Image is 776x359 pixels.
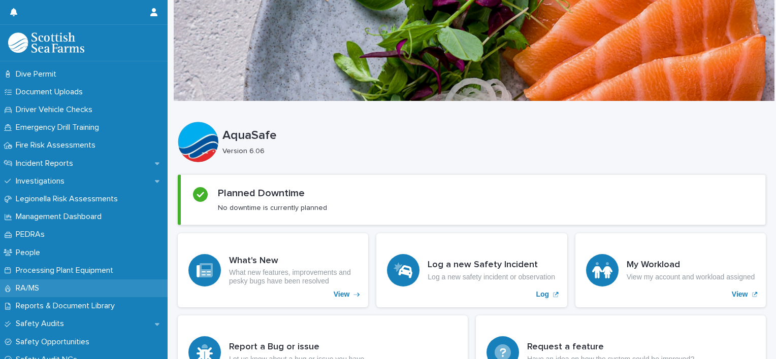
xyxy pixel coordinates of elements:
[178,233,368,307] a: View
[12,140,104,150] p: Fire Risk Assessments
[12,212,110,222] p: Management Dashboard
[12,176,73,186] p: Investigations
[8,32,84,53] img: bPIBxiqnSb2ggTQWdOVV
[428,273,555,281] p: Log a new safety incident or observation
[12,319,72,329] p: Safety Audits
[12,337,98,347] p: Safety Opportunities
[12,105,101,115] p: Driver Vehicle Checks
[12,301,123,311] p: Reports & Document Library
[12,248,48,258] p: People
[12,87,91,97] p: Document Uploads
[12,194,126,204] p: Legionella Risk Assessments
[229,342,364,353] h3: Report a Bug or issue
[334,290,350,299] p: View
[218,203,327,212] p: No downtime is currently planned
[428,260,555,271] h3: Log a new Safety Incident
[12,69,64,79] p: Dive Permit
[12,283,47,293] p: RA/MS
[627,273,755,281] p: View my account and workload assigned
[536,290,549,299] p: Log
[627,260,755,271] h3: My Workload
[376,233,567,307] a: Log
[12,159,81,168] p: Incident Reports
[732,290,748,299] p: View
[222,128,762,143] p: AquaSafe
[218,187,305,199] h2: Planned Downtime
[12,123,107,132] p: Emergency Drill Training
[229,268,358,285] p: What new features, improvements and pesky bugs have been resolved
[575,233,766,307] a: View
[527,342,694,353] h3: Request a feature
[229,256,358,267] h3: What's New
[12,266,121,275] p: Processing Plant Equipment
[12,230,53,239] p: PEDRAs
[222,147,758,156] p: Version 6.06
